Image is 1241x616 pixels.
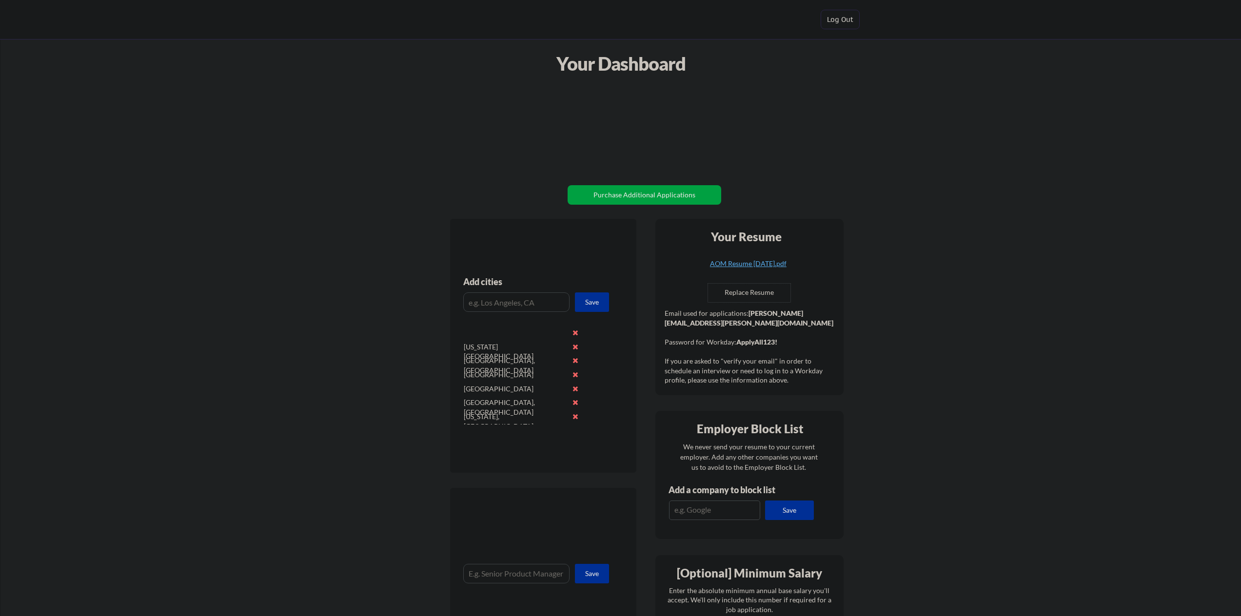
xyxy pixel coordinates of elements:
[464,412,567,431] div: [US_STATE], [GEOGRAPHIC_DATA]
[665,308,837,385] div: Email used for applications: Password for Workday: If you are asked to "verify your email" in ord...
[690,260,806,267] div: AOM Resume [DATE].pdf
[736,338,777,346] strong: ApplyAll123!
[659,423,841,435] div: Employer Block List
[575,564,609,583] button: Save
[568,185,721,205] button: Purchase Additional Applications
[679,442,818,472] div: We never send your resume to your current employer. Add any other companies you want us to avoid ...
[464,384,567,394] div: [GEOGRAPHIC_DATA]
[669,485,790,494] div: Add a company to block list
[464,342,567,361] div: [US_STATE][GEOGRAPHIC_DATA]
[1,50,1241,77] div: Your Dashboard
[690,260,806,275] a: AOM Resume [DATE].pdf
[464,398,567,417] div: [GEOGRAPHIC_DATA], [GEOGRAPHIC_DATA]
[821,10,860,29] button: Log Out
[463,292,570,312] input: e.g. Los Angeles, CA
[665,309,833,327] strong: [PERSON_NAME][EMAIL_ADDRESS][PERSON_NAME][DOMAIN_NAME]
[463,564,570,583] input: E.g. Senior Product Manager
[575,292,609,312] button: Save
[698,231,794,243] div: Your Resume
[463,277,611,286] div: Add cities
[765,500,814,520] button: Save
[659,567,840,579] div: [Optional] Minimum Salary
[464,370,567,380] div: [GEOGRAPHIC_DATA]
[464,356,567,375] div: [GEOGRAPHIC_DATA], [GEOGRAPHIC_DATA]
